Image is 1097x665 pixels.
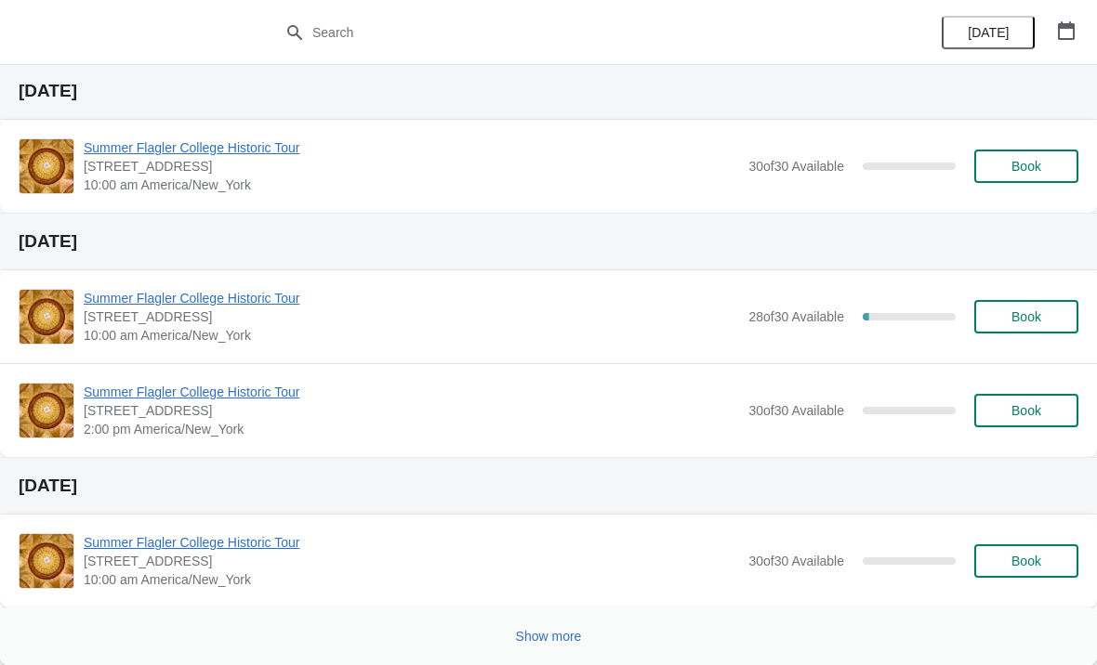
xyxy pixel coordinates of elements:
span: Book [1011,159,1041,174]
button: Book [974,544,1078,578]
span: 28 of 30 Available [748,309,844,324]
span: Summer Flagler College Historic Tour [84,138,739,157]
input: Search [311,16,823,49]
button: [DATE] [942,16,1035,49]
span: Summer Flagler College Historic Tour [84,533,739,552]
span: 10:00 am America/New_York [84,326,739,345]
span: Summer Flagler College Historic Tour [84,289,739,307]
img: Summer Flagler College Historic Tour | 74 King Street, St. Augustine, FL, USA | 10:00 am America/... [20,290,73,344]
span: 10:00 am America/New_York [84,176,739,194]
span: Summer Flagler College Historic Tour [84,383,739,401]
span: Show more [516,629,582,644]
span: [DATE] [968,25,1009,40]
span: 30 of 30 Available [748,554,844,568]
button: Show more [509,619,589,653]
span: [STREET_ADDRESS] [84,157,739,176]
h2: [DATE] [19,476,1078,495]
span: 2:00 pm America/New_York [84,420,739,438]
span: Book [1011,403,1041,418]
button: Book [974,394,1078,427]
img: Summer Flagler College Historic Tour | 74 King Street, St. Augustine, FL, USA | 2:00 pm America/N... [20,384,73,437]
span: [STREET_ADDRESS] [84,307,739,326]
span: [STREET_ADDRESS] [84,552,739,570]
h2: [DATE] [19,82,1078,100]
span: 30 of 30 Available [748,403,844,418]
span: 30 of 30 Available [748,159,844,174]
img: Summer Flagler College Historic Tour | 74 King Street, St. Augustine, FL, USA | 10:00 am America/... [20,139,73,193]
span: 10:00 am America/New_York [84,570,739,589]
img: Summer Flagler College Historic Tour | 74 King Street, St. Augustine, FL, USA | 10:00 am America/... [20,534,73,588]
button: Book [974,150,1078,183]
span: [STREET_ADDRESS] [84,401,739,420]
button: Book [974,300,1078,333]
span: Book [1011,309,1041,324]
span: Book [1011,554,1041,568]
h2: [DATE] [19,232,1078,251]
